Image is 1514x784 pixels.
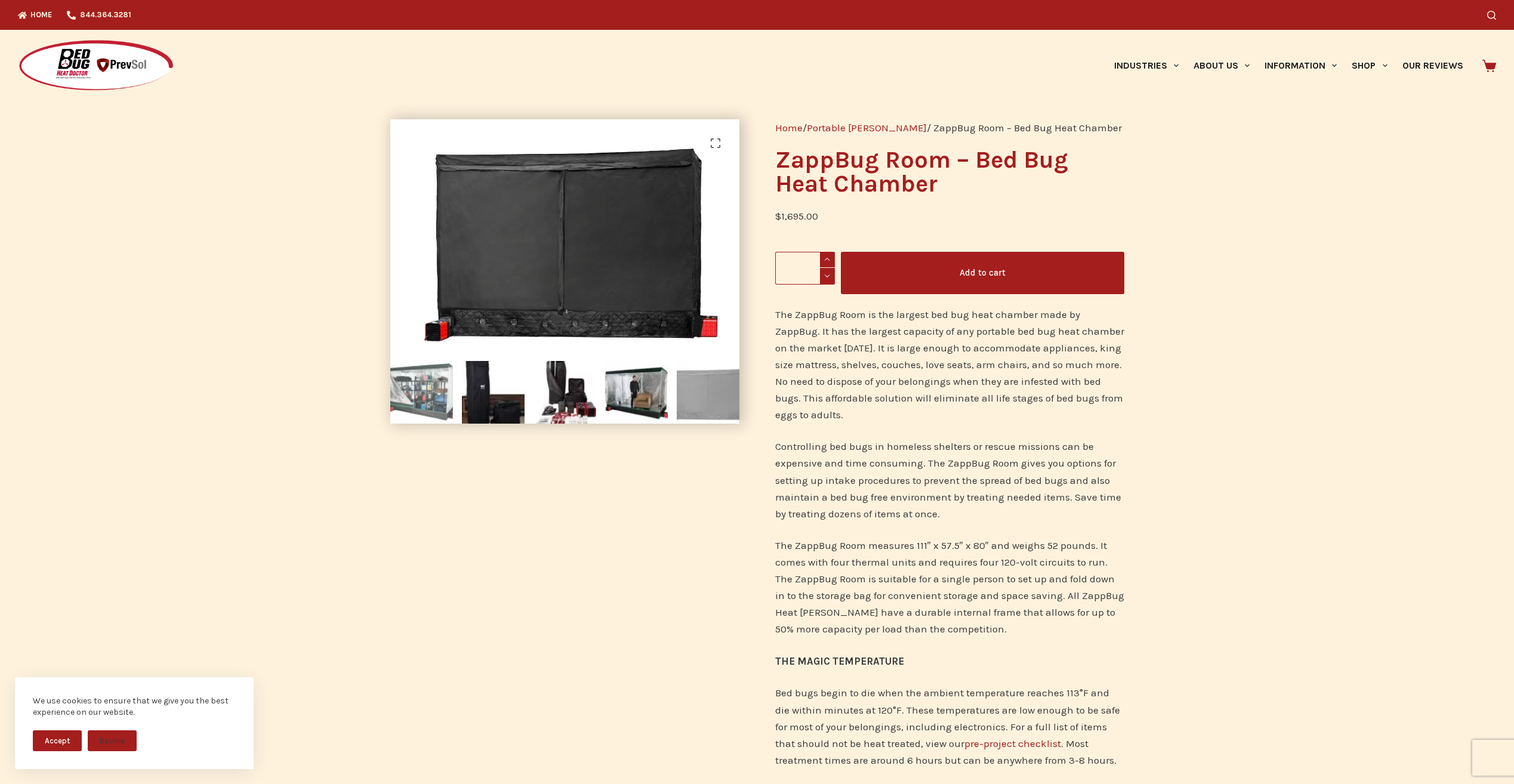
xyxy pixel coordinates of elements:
p: The ZappBug Room is the largest bed bug heat chamber made by ZappBug. It has the largest capacity... [775,306,1124,423]
p: Controlling bed bugs in homeless shelters or rescue missions can be expensive and time consuming.... [775,438,1124,521]
button: Open LiveChat chat widget [10,5,45,41]
nav: Breadcrumb [775,119,1124,136]
nav: Primary [1106,30,1470,101]
a: View full-screen image gallery [704,131,727,155]
img: ZappBug Room - Bed Bug Heat Chamber [390,361,453,424]
img: ZappBug Room - Bed Bug Heat Chamber - Image 4 [605,361,668,424]
a: Home [775,122,803,134]
h1: ZappBug Room – Bed Bug Heat Chamber [775,148,1124,196]
strong: THE MAGIC TEMPERATURE [775,655,904,667]
button: Search [1487,11,1496,20]
a: Shop [1345,30,1395,101]
a: pre-project checklist [964,737,1061,749]
input: Product quantity [775,252,835,285]
a: Our Reviews [1395,30,1470,101]
bdi: 1,695.00 [775,210,818,222]
a: About Us [1186,30,1257,101]
a: Information [1257,30,1345,101]
span: $ [775,210,781,222]
img: ZappBug Room - Bed Bug Heat Chamber - Image 3 [534,361,596,424]
button: Accept [33,730,82,751]
img: ZappBug Room - Bed Bug Heat Chamber - Image 2 [462,361,525,424]
div: We use cookies to ensure that we give you the best experience on our website. [33,695,236,718]
button: Add to cart [841,252,1124,294]
a: Portable [PERSON_NAME] [807,122,927,134]
img: Prevsol/Bed Bug Heat Doctor [18,39,174,92]
img: ZappBug Room - Bed Bug Heat Chamber - Image 5 [677,361,739,424]
p: Bed bugs begin to die when the ambient temperature reaches 113°F and die within minutes at 120°F.... [775,684,1124,768]
a: Industries [1106,30,1186,101]
p: The ZappBug Room measures 111″ x 57.5″ x 80″ and weighs 52 pounds. It comes with four thermal uni... [775,537,1124,637]
button: Decline [88,730,137,751]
